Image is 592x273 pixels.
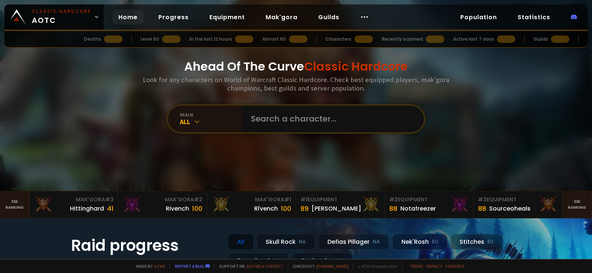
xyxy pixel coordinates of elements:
[192,204,202,214] div: 100
[105,196,114,203] span: # 3
[478,196,487,203] span: # 3
[478,196,558,204] div: Equipment
[299,238,306,246] small: NA
[316,263,349,269] a: [DOMAIN_NAME]
[180,112,242,117] div: realm
[247,263,283,269] a: Buy me a coffee
[30,191,118,218] a: Mak'Gora#3Hittinghard41
[260,10,303,25] a: Mak'gora
[318,234,389,250] div: Defias Pillager
[389,204,397,214] div: 88
[32,8,91,15] small: Classic Hardcore
[326,36,351,42] div: Characters
[382,36,423,42] div: Recently scanned
[34,196,114,204] div: Mak'Gora
[392,234,447,250] div: Nek'Rosh
[84,36,101,42] div: Deaths
[132,263,165,269] span: Made by
[212,196,291,204] div: Mak'Gora
[256,234,315,250] div: Skull Rock
[534,36,548,42] div: Guilds
[453,36,494,42] div: Active last 7 days
[203,10,251,25] a: Equipment
[487,238,494,246] small: EU
[4,4,104,30] a: Classic HardcoreAOTC
[478,204,486,214] div: 88
[214,263,283,269] span: Support me,
[123,196,202,204] div: Mak'Gora
[180,117,242,126] div: All
[70,204,104,213] div: Hittinghard
[426,263,442,269] a: Privacy
[389,196,469,204] div: Equipment
[152,10,195,25] a: Progress
[175,263,204,269] a: Report a bug
[450,234,503,250] div: Stitches
[32,8,91,26] span: AOTC
[312,204,361,213] div: [PERSON_NAME]
[284,196,291,203] span: # 1
[454,10,503,25] a: Population
[118,191,207,218] a: Mak'Gora#2Rivench100
[385,191,474,218] a: #2Equipment88Notafreezer
[304,58,408,75] span: Classic Hardcore
[184,58,408,75] h1: Ahead Of The Curve
[107,204,114,214] div: 41
[300,196,307,203] span: # 1
[512,10,556,25] a: Statistics
[400,204,436,213] div: Notafreezer
[445,263,465,269] a: Consent
[140,75,452,92] h3: Look for any characters on World of Warcraft Classic Hardcore. Check best equipped players, mak'g...
[194,196,202,203] span: # 2
[154,263,165,269] a: a fan
[189,36,232,42] div: In the last 12 hours
[312,10,345,25] a: Guilds
[562,191,592,218] a: Seeranking
[207,191,296,218] a: Mak'Gora#1Rîvench100
[300,204,309,214] div: 89
[489,204,531,213] div: Sourceoheals
[228,253,289,269] div: Doomhowl
[296,191,385,218] a: #1Equipment89[PERSON_NAME]
[71,234,219,257] h1: Raid progress
[353,263,397,269] span: v. d752d5 - production
[254,204,278,213] div: Rîvench
[300,196,380,204] div: Equipment
[432,238,438,246] small: EU
[373,238,380,246] small: NA
[474,191,562,218] a: #3Equipment88Sourceoheals
[292,253,353,269] div: Soulseeker
[272,257,280,265] small: NA
[166,204,189,213] div: Rivench
[262,36,286,42] div: Almost 60
[281,204,291,214] div: 100
[410,263,423,269] a: Terms
[337,257,343,265] small: EU
[389,196,398,203] span: # 2
[246,106,415,132] input: Search a character...
[141,36,159,42] div: Level 60
[288,263,349,269] span: Checkout
[112,10,144,25] a: Home
[228,234,253,250] div: All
